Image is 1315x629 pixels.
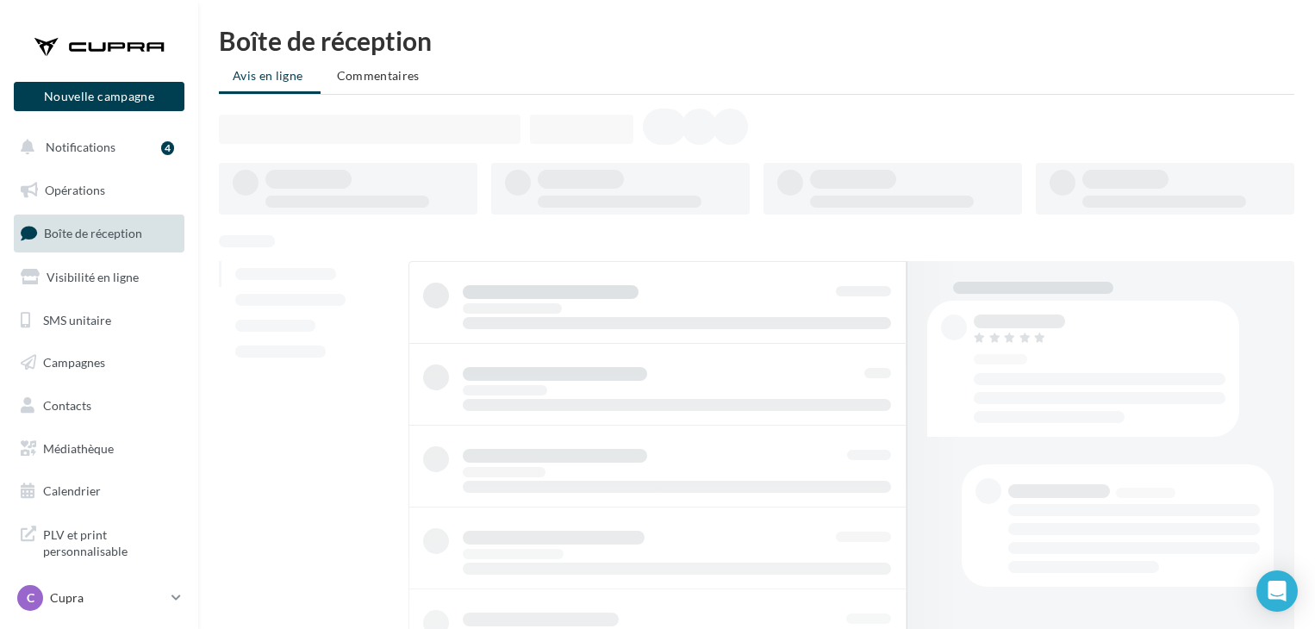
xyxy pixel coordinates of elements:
[10,259,188,296] a: Visibilité en ligne
[10,574,188,625] a: Campagnes DataOnDemand
[43,523,178,560] span: PLV et print personnalisable
[161,141,174,155] div: 4
[45,183,105,197] span: Opérations
[1256,570,1298,612] div: Open Intercom Messenger
[43,483,101,498] span: Calendrier
[10,516,188,567] a: PLV et print personnalisable
[50,589,165,607] p: Cupra
[219,28,1294,53] div: Boîte de réception
[10,172,188,209] a: Opérations
[43,441,114,456] span: Médiathèque
[44,226,142,240] span: Boîte de réception
[10,431,188,467] a: Médiathèque
[43,312,111,327] span: SMS unitaire
[337,68,420,83] span: Commentaires
[43,355,105,370] span: Campagnes
[43,581,178,618] span: Campagnes DataOnDemand
[10,345,188,381] a: Campagnes
[10,302,188,339] a: SMS unitaire
[14,82,184,111] button: Nouvelle campagne
[14,582,184,614] a: C Cupra
[10,473,188,509] a: Calendrier
[10,388,188,424] a: Contacts
[10,129,181,165] button: Notifications 4
[10,215,188,252] a: Boîte de réception
[43,398,91,413] span: Contacts
[27,589,34,607] span: C
[47,270,139,284] span: Visibilité en ligne
[46,140,115,154] span: Notifications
